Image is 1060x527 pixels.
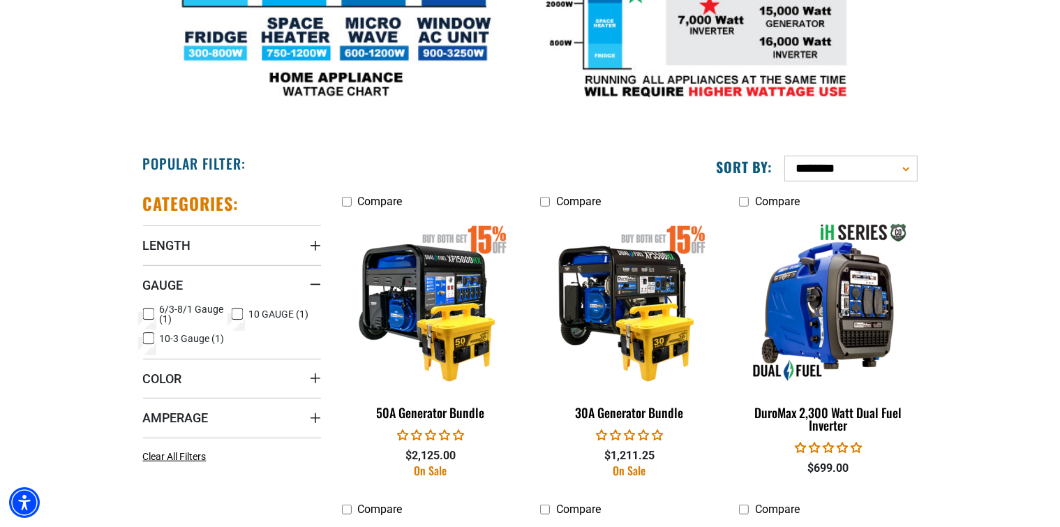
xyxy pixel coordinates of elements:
span: Amperage [143,410,209,426]
summary: Length [143,225,321,265]
span: Color [143,371,182,387]
h2: Categories: [143,193,239,214]
img: 50A Generator Bundle [343,222,518,383]
span: 6/3-8/1 Gauge (1) [160,304,227,324]
a: 30A Generator Bundle 30A Generator Bundle [540,215,718,427]
a: Clear All Filters [143,450,212,464]
span: Compare [755,195,800,208]
span: Clear All Filters [143,451,207,462]
span: Compare [358,195,403,208]
a: 50A Generator Bundle 50A Generator Bundle [342,215,520,427]
summary: Amperage [143,398,321,437]
span: Compare [556,503,601,516]
span: Length [143,237,191,253]
summary: Gauge [143,265,321,304]
a: DuroMax 2,300 Watt Dual Fuel Inverter DuroMax 2,300 Watt Dual Fuel Inverter [739,215,917,440]
span: 0.00 stars [795,441,862,454]
span: 10-3 Gauge (1) [160,334,225,343]
span: 0.00 stars [596,429,663,442]
span: Compare [358,503,403,516]
span: Compare [755,503,800,516]
img: DuroMax 2,300 Watt Dual Fuel Inverter [740,222,916,383]
div: On Sale [342,465,520,476]
div: $1,211.25 [540,447,718,464]
div: $699.00 [739,460,917,477]
div: 30A Generator Bundle [540,406,718,419]
h2: Popular Filter: [143,154,246,172]
div: DuroMax 2,300 Watt Dual Fuel Inverter [739,406,917,431]
div: On Sale [540,465,718,476]
img: 30A Generator Bundle [542,222,717,383]
span: Gauge [143,277,184,293]
div: Accessibility Menu [9,487,40,518]
span: Compare [556,195,601,208]
span: 10 GAUGE (1) [248,309,308,319]
div: $2,125.00 [342,447,520,464]
div: 50A Generator Bundle [342,406,520,419]
span: 0.00 stars [397,429,464,442]
label: Sort by: [716,158,773,176]
summary: Color [143,359,321,398]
